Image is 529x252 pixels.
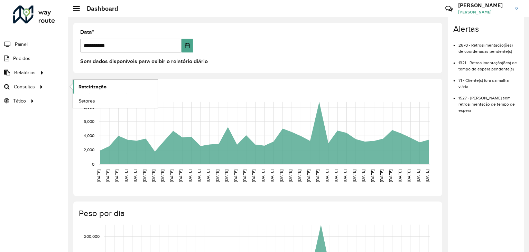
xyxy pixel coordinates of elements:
li: 1527 - [PERSON_NAME] sem retroalimentação de tempo de espera [458,90,518,114]
text: 8,000 [84,105,94,109]
a: Roteirização [73,80,158,94]
text: [DATE] [151,169,156,182]
span: Roteirização [78,83,106,90]
a: Contato Rápido [442,1,456,16]
text: [DATE] [105,169,110,182]
text: [DATE] [242,169,247,182]
label: Sem dados disponíveis para exibir o relatório diário [80,57,208,66]
text: [DATE] [352,169,356,182]
span: Relatórios [14,69,36,76]
text: [DATE] [425,169,429,182]
text: [DATE] [142,169,147,182]
text: [DATE] [133,169,137,182]
text: [DATE] [252,169,256,182]
text: [DATE] [297,169,302,182]
span: Tático [13,97,26,105]
text: [DATE] [169,169,174,182]
text: [DATE] [279,169,284,182]
text: [DATE] [160,169,165,182]
h4: Alertas [453,24,518,34]
text: [DATE] [398,169,402,182]
text: [DATE] [188,169,192,182]
label: Data [80,28,94,36]
text: [DATE] [370,169,375,182]
span: Consultas [14,83,35,90]
text: [DATE] [270,169,274,182]
text: [DATE] [343,169,347,182]
text: 0 [92,162,94,166]
text: [DATE] [407,169,411,182]
text: [DATE] [379,169,384,182]
text: [DATE] [288,169,293,182]
h3: [PERSON_NAME] [458,2,510,9]
text: [DATE] [261,169,265,182]
span: [PERSON_NAME] [458,9,510,15]
li: 71 - Cliente(s) fora da malha viária [458,72,518,90]
li: 1321 - Retroalimentação(ões) de tempo de espera pendente(s) [458,55,518,72]
text: [DATE] [334,169,338,182]
text: 2,000 [84,147,94,152]
text: [DATE] [114,169,119,182]
text: [DATE] [215,169,220,182]
text: [DATE] [306,169,311,182]
text: [DATE] [315,169,320,182]
h4: Peso por dia [79,209,435,219]
text: [DATE] [233,169,238,182]
span: Pedidos [13,55,30,62]
text: [DATE] [361,169,365,182]
button: Choose Date [182,39,193,52]
text: [DATE] [206,169,211,182]
text: [DATE] [416,169,420,182]
text: [DATE] [224,169,229,182]
span: Painel [15,41,28,48]
text: [DATE] [96,169,101,182]
text: [DATE] [197,169,201,182]
text: [DATE] [124,169,128,182]
text: 6,000 [84,119,94,124]
li: 2670 - Retroalimentação(ões) de coordenadas pendente(s) [458,37,518,55]
text: [DATE] [325,169,329,182]
span: Setores [78,97,95,105]
h2: Dashboard [80,5,118,12]
text: 4,000 [84,133,94,138]
a: Setores [73,94,158,108]
h4: Capacidade por dia [79,86,435,96]
text: 200,000 [84,234,100,239]
text: [DATE] [178,169,183,182]
text: [DATE] [389,169,393,182]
